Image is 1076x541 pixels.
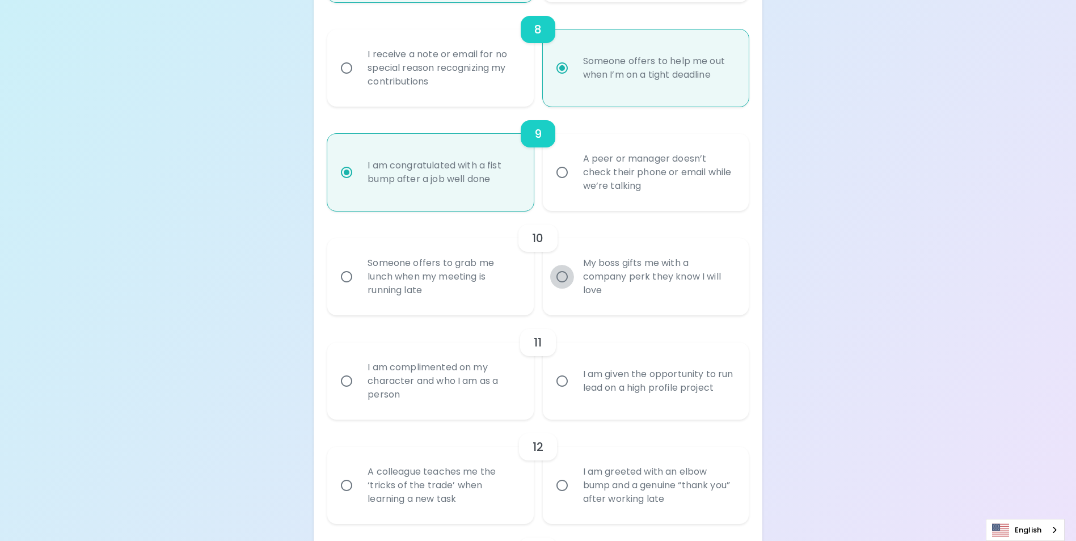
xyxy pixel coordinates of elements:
div: I am complimented on my character and who I am as a person [358,347,527,415]
div: Someone offers to grab me lunch when my meeting is running late [358,243,527,311]
div: choice-group-check [327,107,748,211]
div: choice-group-check [327,315,748,420]
h6: 9 [534,125,542,143]
div: choice-group-check [327,420,748,524]
aside: Language selected: English [986,519,1065,541]
a: English [986,519,1064,540]
div: My boss gifts me with a company perk they know I will love [574,243,742,311]
h6: 8 [534,20,542,39]
h6: 10 [532,229,543,247]
div: I am given the opportunity to run lead on a high profile project [574,354,742,408]
div: A colleague teaches me the ‘tricks of the trade’ when learning a new task [358,451,527,519]
h6: 11 [534,333,542,352]
div: Language [986,519,1065,541]
div: choice-group-check [327,211,748,315]
div: I receive a note or email for no special reason recognizing my contributions [358,34,527,102]
h6: 12 [533,438,543,456]
div: choice-group-check [327,2,748,107]
div: I am congratulated with a fist bump after a job well done [358,145,527,200]
div: I am greeted with an elbow bump and a genuine “thank you” after working late [574,451,742,519]
div: A peer or manager doesn’t check their phone or email while we’re talking [574,138,742,206]
div: Someone offers to help me out when I’m on a tight deadline [574,41,742,95]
